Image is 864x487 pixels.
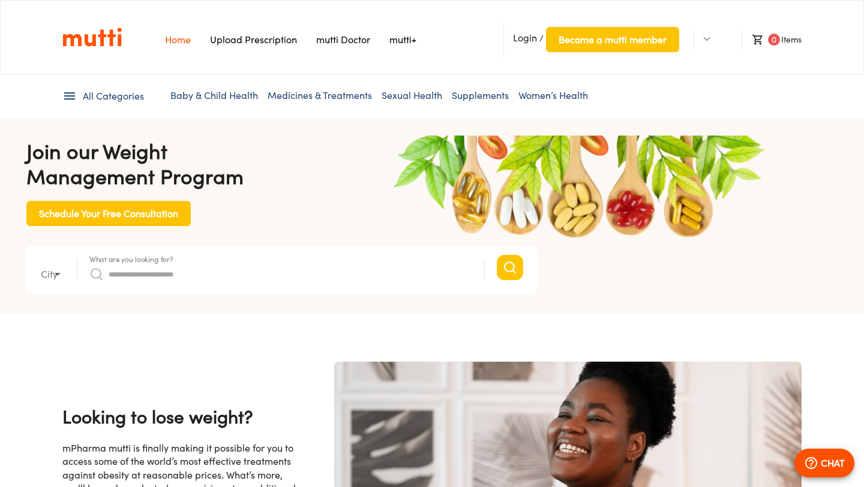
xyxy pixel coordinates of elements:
[170,89,258,101] a: Baby & Child Health
[62,27,122,47] a: Link on the logo navigates to HomePage
[83,89,144,103] span: All Categories
[26,139,538,189] h4: Join our Weight Management Program
[316,34,370,46] a: Navigates to mutti doctor website
[165,34,191,46] a: Navigates to Home Page
[62,27,122,47] img: Logo
[518,89,588,101] a: Women’s Health
[513,32,537,44] span: Login
[546,27,679,52] button: Become a mutti member
[382,89,442,101] a: Sexual Health
[89,255,173,263] label: What are you looking for?
[452,89,509,101] a: Supplements
[794,449,854,477] button: CHAT
[39,205,178,222] span: Schedule Your Free Consultation
[62,404,301,429] h4: Looking to lose weight?
[503,22,679,57] li: /
[210,34,297,46] a: Navigates to Prescription Upload Page
[703,35,710,43] img: Dropdown
[26,201,191,226] button: Schedule Your Free Consultation
[768,34,780,46] span: 0
[497,255,523,280] button: Search
[26,207,191,217] a: Schedule Your Free Consultation
[389,34,416,46] a: Navigates to mutti+ page
[559,31,667,48] span: Become a mutti member
[268,89,372,101] a: Medicines & Treatments
[821,456,845,470] p: CHAT
[742,29,802,50] li: Items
